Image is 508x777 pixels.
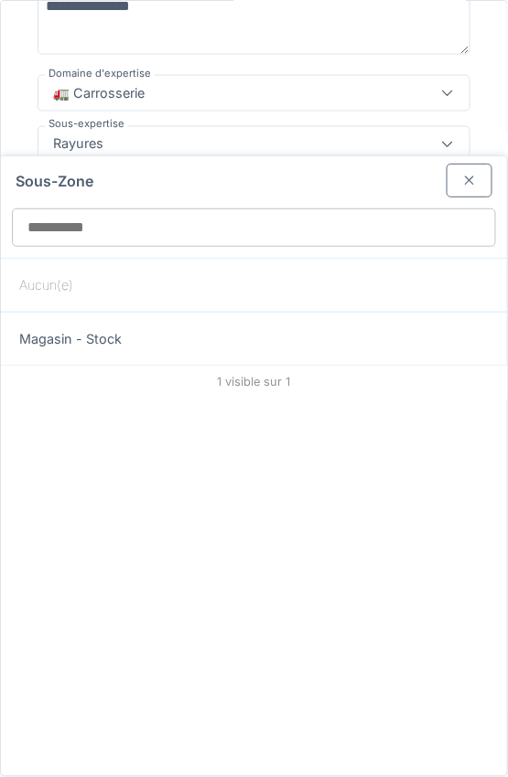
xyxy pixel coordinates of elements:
[1,365,507,398] div: 1 visible sur 1
[1,156,507,197] div: Sous-Zone
[19,329,122,349] span: Magasin - Stock
[45,66,155,81] label: Domaine d'expertise
[45,117,128,133] label: Sous-expertise
[1,258,507,312] div: Aucun(e)
[46,83,152,103] div: 🚛 Carrosserie
[46,134,111,154] div: Rayures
